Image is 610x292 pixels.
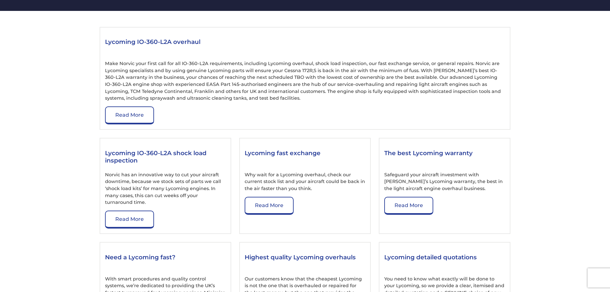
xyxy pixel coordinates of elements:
[384,171,505,192] p: Safeguard your aircraft investment with [PERSON_NAME]’s Lycoming warranty, the best in the light ...
[384,254,505,270] h3: Lycoming detailed quotations
[245,197,294,215] a: Read More
[384,149,505,165] h3: The best Lycoming warranty
[384,197,433,215] a: Read More
[245,254,365,270] h3: Highest quality Lycoming overhauls
[245,149,365,165] h3: Lycoming fast exchange
[105,171,226,206] p: Norvic has an innovative way to cut your aircraft downtime, because we stock sets of parts we cal...
[105,60,505,102] p: Make Norvic your first call for all IO-360-L2A requirements, including Lycoming overhaul, shock l...
[105,211,154,229] a: Read More
[105,149,226,165] h3: Lycoming IO-360-L2A shock load inspection
[245,171,365,192] p: Why wait for a Lycoming overhaul, check our current stock list and your aircraft could be back in...
[105,106,154,124] a: Read More
[105,254,226,270] h3: Need a Lycoming fast?
[105,38,505,54] h3: Lycoming IO-360-L2A overhaul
